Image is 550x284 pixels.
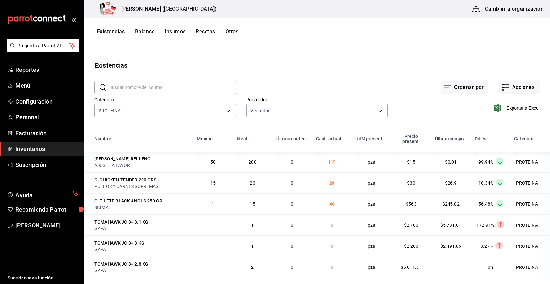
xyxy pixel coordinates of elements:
td: pza [352,172,391,193]
span: $15 [407,159,415,165]
span: Ver todos [250,107,270,114]
span: 15 [250,202,255,207]
span: Sugerir nueva función [8,275,79,281]
span: $0.01 [445,159,457,165]
div: Última compra [435,136,466,141]
span: Suscripción [16,160,79,169]
td: pza [352,214,391,235]
div: TOMAHAWK JC 8+ 3.1 KG [94,219,148,225]
td: PROTEINA [510,152,550,172]
span: Ayuda [16,190,70,198]
span: 119 [328,159,336,165]
div: AJUSTE A FAVOR [94,162,189,169]
td: PROTEINA [510,257,550,278]
span: $2,100 [404,223,418,228]
div: GAPA [94,246,189,253]
button: Pregunta a Parrot AI [7,39,79,52]
label: Categoría [94,97,236,102]
input: Buscar nombre de insumo [109,81,236,94]
span: 0 [331,244,333,249]
button: Balance [135,28,154,39]
span: 200 [249,159,256,165]
button: Insumos [165,28,185,39]
div: Mínimo [197,136,213,141]
span: 0 [331,265,333,270]
span: 1 [212,202,214,207]
h3: [PERSON_NAME] ([GEOGRAPHIC_DATA]) [116,5,217,13]
span: PROTEINA [99,107,121,114]
span: $5,731.01 [440,223,461,228]
span: $245.02 [442,202,460,207]
span: Menú [16,81,79,90]
span: 0 [331,223,333,228]
span: 0 [291,202,293,207]
span: Recomienda Parrot [16,205,79,214]
div: POLLOS Y CARNES SUPREMAS [94,183,189,190]
span: [PERSON_NAME] [16,221,79,230]
span: 1 [212,265,214,270]
span: $30 [407,180,415,186]
span: Pregunta a Parrot AI [17,42,69,49]
span: 0 [291,180,293,186]
div: Cant. actual [316,136,342,141]
span: 28 [329,180,334,186]
button: Ordenar por [441,81,488,94]
span: $2,491.86 [440,244,461,249]
div: TOMAHAWK JC 8+ 2.8 KG [94,261,148,267]
button: Otros [226,28,238,39]
span: Personal [16,113,79,122]
div: [PERSON_NAME] RELLENO [94,156,151,162]
td: pza [352,235,391,257]
div: Existencias [94,60,127,70]
td: PROTEINA [510,193,550,214]
span: -56.48% [477,202,493,207]
button: Exportar a Excel [495,104,540,112]
div: TOMAHAWK JC 8+ 3 KG [94,240,144,246]
div: Ideal [237,136,247,141]
div: C. CHICKEN TENDER 200 GRS [94,177,156,183]
span: Configuración [16,97,79,106]
label: Proveedor [246,97,388,102]
td: pza [352,193,391,214]
a: Pregunta a Parrot AI [5,47,79,54]
span: 15 [210,180,216,186]
div: Precio present. [395,134,427,144]
span: -10.34% [477,180,493,186]
span: 2 [251,265,254,270]
span: 20 [250,180,255,186]
td: PROTEINA [510,172,550,193]
div: GAPA [94,267,189,274]
span: 1 [251,223,254,228]
span: 0 [291,244,293,249]
span: 1 [212,223,214,228]
span: Inventarios [16,145,79,153]
button: open_drawer_menu [71,17,76,22]
span: $563 [406,202,417,207]
div: Nombre [94,136,111,141]
td: pza [352,152,391,172]
td: PROTEINA [510,235,550,257]
div: C. FILETE BLACK ANGUS 250 GR [94,198,162,204]
span: $5,011.61 [401,265,421,270]
span: -99.94% [477,159,493,165]
div: navigation tabs [97,28,238,39]
span: 50 [210,159,216,165]
div: UdM present. [355,136,384,141]
span: 13.27% [478,244,493,249]
span: $2,200 [404,244,418,249]
button: Recetas [196,28,215,39]
td: pza [352,257,391,278]
button: Acciones [498,81,540,94]
span: 0 [291,223,293,228]
span: 0% [488,265,493,270]
span: 1 [251,244,254,249]
div: Categoría [514,136,535,141]
span: Reportes [16,65,79,74]
div: GAPA [94,225,189,232]
div: SIGMA [94,204,189,211]
span: 172.91% [476,223,494,228]
span: Facturación [16,129,79,137]
div: Dif. % [475,136,486,141]
button: Existencias [97,28,125,39]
